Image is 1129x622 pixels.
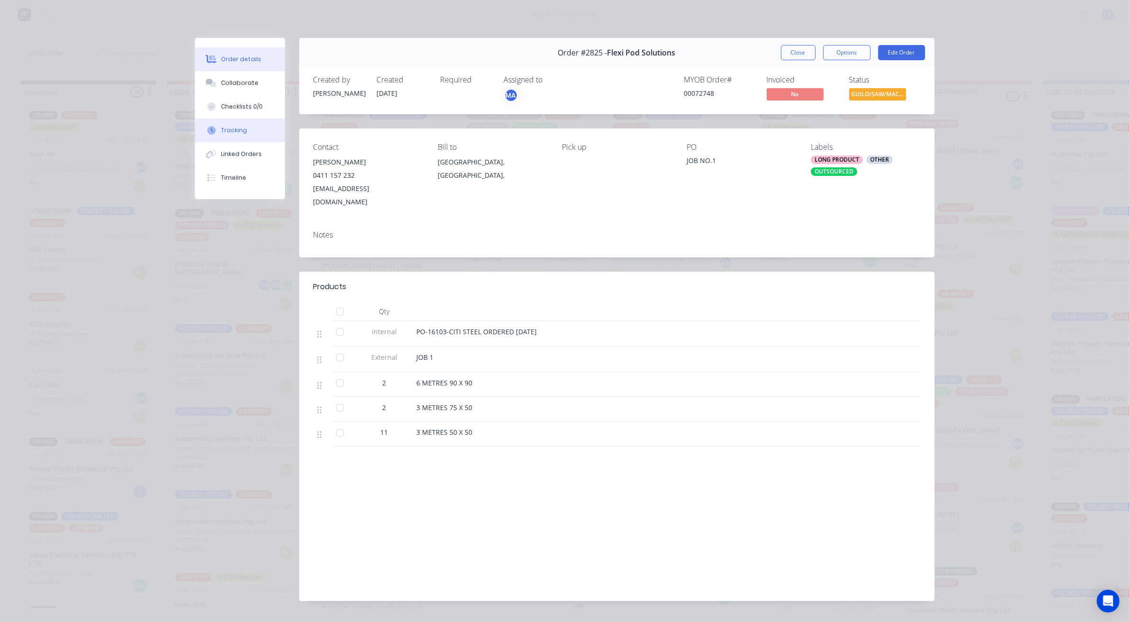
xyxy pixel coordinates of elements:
[878,45,925,60] button: Edit Order
[558,48,607,57] span: Order #2825 -
[684,75,755,84] div: MYOB Order #
[195,166,285,190] button: Timeline
[313,230,920,239] div: Notes
[381,427,388,437] span: 11
[811,167,857,176] div: OUTSOURCED
[767,88,824,100] span: No
[221,126,247,135] div: Tracking
[313,143,422,152] div: Contact
[221,79,258,87] div: Collaborate
[360,352,409,362] span: External
[417,353,434,362] span: JOB 1
[313,88,366,98] div: [PERSON_NAME]
[438,155,547,182] div: [GEOGRAPHIC_DATA], [GEOGRAPHIC_DATA],
[195,47,285,71] button: Order details
[767,75,838,84] div: Invoiced
[313,281,347,293] div: Products
[313,75,366,84] div: Created by
[195,142,285,166] button: Linked Orders
[360,327,409,337] span: Internal
[383,402,386,412] span: 2
[438,143,547,152] div: Bill to
[221,174,246,182] div: Timeline
[849,75,920,84] div: Status
[221,150,262,158] div: Linked Orders
[504,75,599,84] div: Assigned to
[849,88,906,102] button: GUILO/SAW/MACHI...
[866,155,893,164] div: OTHER
[849,88,906,100] span: GUILO/SAW/MACHI...
[607,48,676,57] span: Flexi Pod Solutions
[221,102,263,111] div: Checklists 0/0
[195,95,285,119] button: Checklists 0/0
[195,71,285,95] button: Collaborate
[562,143,671,152] div: Pick up
[313,182,422,209] div: [EMAIL_ADDRESS][DOMAIN_NAME]
[811,143,920,152] div: Labels
[377,89,398,98] span: [DATE]
[195,119,285,142] button: Tracking
[811,155,863,164] div: LONG PRODUCT
[221,55,261,64] div: Order details
[417,428,473,437] span: 3 METRES 50 X 50
[687,155,796,169] div: JOB NO.1
[781,45,816,60] button: Close
[383,378,386,388] span: 2
[823,45,871,60] button: Options
[356,302,413,321] div: Qty
[504,88,518,102] button: MA
[438,155,547,186] div: [GEOGRAPHIC_DATA], [GEOGRAPHIC_DATA],
[313,155,422,169] div: [PERSON_NAME]
[441,75,493,84] div: Required
[417,403,473,412] span: 3 METRES 75 X 50
[313,169,422,182] div: 0411 157 232
[684,88,755,98] div: 00072748
[1097,590,1120,613] div: Open Intercom Messenger
[417,327,537,336] span: PO-16103-CITI STEEL ORDERED [DATE]
[417,378,473,387] span: 6 METRES 90 X 90
[687,143,796,152] div: PO
[377,75,429,84] div: Created
[313,155,422,209] div: [PERSON_NAME]0411 157 232[EMAIL_ADDRESS][DOMAIN_NAME]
